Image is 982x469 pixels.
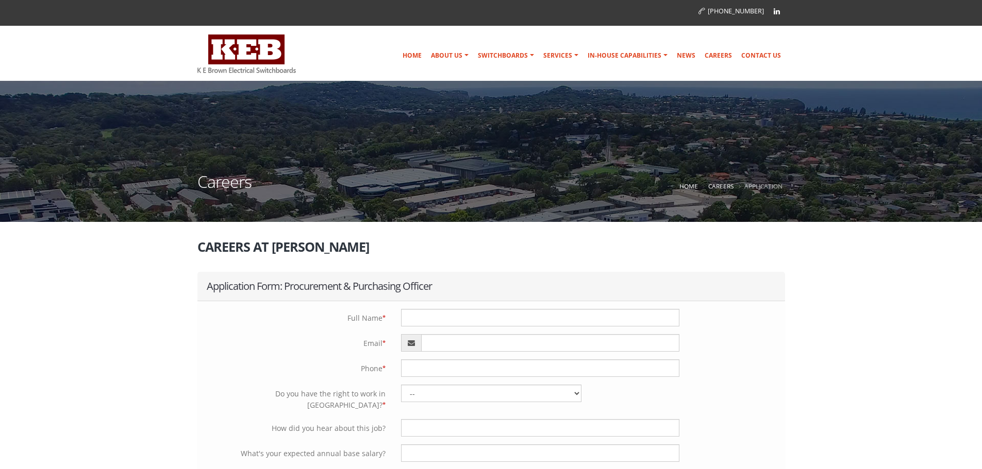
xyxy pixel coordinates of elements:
a: In-house Capabilities [584,45,672,66]
a: Careers [701,45,736,66]
label: How did you hear about this job? [197,419,393,434]
a: Contact Us [737,45,785,66]
img: K E Brown Electrical Switchboards [197,34,296,73]
a: News [673,45,700,66]
label: Email [197,334,393,350]
a: Services [539,45,582,66]
a: About Us [427,45,473,66]
label: Full Name [197,309,393,324]
label: Do you have the right to work in [GEOGRAPHIC_DATA]? [197,385,393,411]
a: [PHONE_NUMBER] [698,7,764,15]
label: What's your expected annual base salary? [197,444,393,459]
h1: Careers [197,173,252,203]
a: Switchboards [474,45,538,66]
h2: Application Form: Procurement & Purchasing Officer [207,281,776,291]
a: Careers [708,182,734,190]
a: Home [679,182,698,190]
a: Linkedin [769,4,785,19]
li: Application [736,180,783,193]
a: Home [398,45,426,66]
label: Phone [197,359,393,375]
h2: Careers at [PERSON_NAME] [197,240,785,254]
